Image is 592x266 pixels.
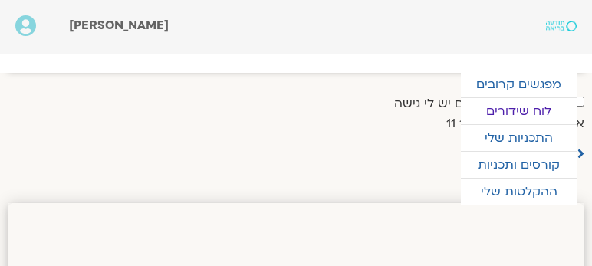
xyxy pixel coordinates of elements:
a: לוח שידורים [461,98,577,124]
a: התכניות שלי [461,125,577,151]
a: ההקלטות שלי [461,179,577,205]
span: [PERSON_NAME] [69,17,169,34]
label: הצג רק הרצאות להם יש לי גישה [394,97,571,110]
p: אוקטובר 05 - אוקטובר 11 [8,113,584,134]
a: קורסים ותכניות [461,152,577,178]
a: מפגשים קרובים [461,71,577,97]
